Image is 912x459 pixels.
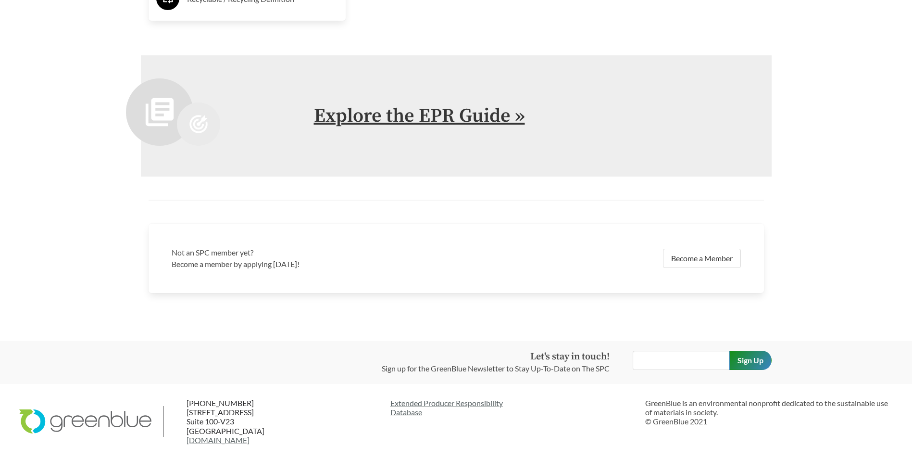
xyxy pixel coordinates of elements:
[530,351,610,363] strong: Let's stay in touch!
[187,398,303,445] p: [PHONE_NUMBER] [STREET_ADDRESS] Suite 100-V23 [GEOGRAPHIC_DATA]
[382,363,610,374] p: Sign up for the GreenBlue Newsletter to Stay Up-To-Date on The SPC
[729,351,772,370] input: Sign Up
[663,249,741,268] a: Become a Member
[172,247,450,258] h3: Not an SPC member yet?
[172,258,450,270] p: Become a member by applying [DATE]!
[645,398,893,426] p: GreenBlue is an environmental nonprofit dedicated to the sustainable use of materials in society....
[390,398,638,417] a: Extended Producer ResponsibilityDatabase
[187,435,250,445] a: [DOMAIN_NAME]
[314,104,525,128] a: Explore the EPR Guide »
